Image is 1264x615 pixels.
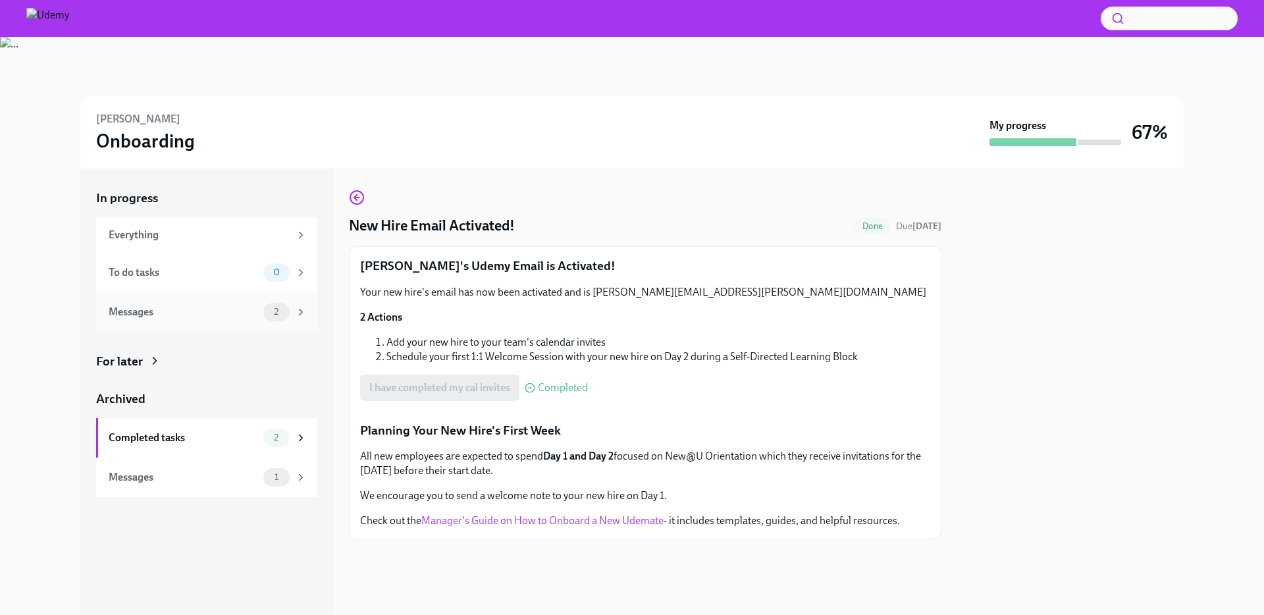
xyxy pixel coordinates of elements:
span: Completed [538,383,588,393]
div: To do tasks [109,265,258,280]
a: For later [96,353,317,370]
span: 2 [266,307,286,317]
h6: [PERSON_NAME] [96,112,180,126]
a: Everything [96,217,317,253]
div: Completed tasks [109,431,258,445]
span: 0 [265,267,288,277]
p: Check out the - it includes templates, guides, and helpful resources. [360,514,930,528]
span: August 8th, 2025 17:00 [896,220,941,232]
div: Messages [109,305,258,319]
h4: New Hire Email Activated! [349,216,515,236]
p: All new employees are expected to spend focused on New@U Orientation which they receive invitatio... [360,449,930,478]
a: Archived [96,390,317,408]
a: Manager's Guide on How to Onboard a New Udemate [421,514,664,527]
div: For later [96,353,143,370]
li: Schedule your first 1:1 Welcome Session with your new hire on Day 2 during a Self-Directed Learni... [386,350,930,364]
a: To do tasks0 [96,253,317,292]
img: Udemy [26,8,69,29]
div: Everything [109,228,290,242]
span: Due [896,221,941,232]
div: Messages [109,470,258,485]
span: 2 [266,433,286,442]
a: Messages2 [96,292,317,332]
strong: My progress [989,119,1046,133]
strong: [DATE] [912,221,941,232]
span: 1 [267,472,286,482]
strong: Day 1 and Day 2 [543,450,614,462]
li: Add your new hire to your team's calendar invites [386,335,930,350]
a: Messages1 [96,458,317,497]
a: Completed tasks2 [96,418,317,458]
p: We encourage you to send a welcome note to your new hire on Day 1. [360,489,930,503]
h3: 67% [1132,120,1168,144]
p: Your new hire's email has now been activated and is [PERSON_NAME][EMAIL_ADDRESS][PERSON_NAME][DOM... [360,285,930,300]
strong: 2 Actions [360,311,402,323]
a: In progress [96,190,317,207]
h3: Onboarding [96,129,195,153]
span: Done [855,221,891,231]
p: [PERSON_NAME]'s Udemy Email is Activated! [360,257,930,275]
p: Planning Your New Hire's First Week [360,422,930,439]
